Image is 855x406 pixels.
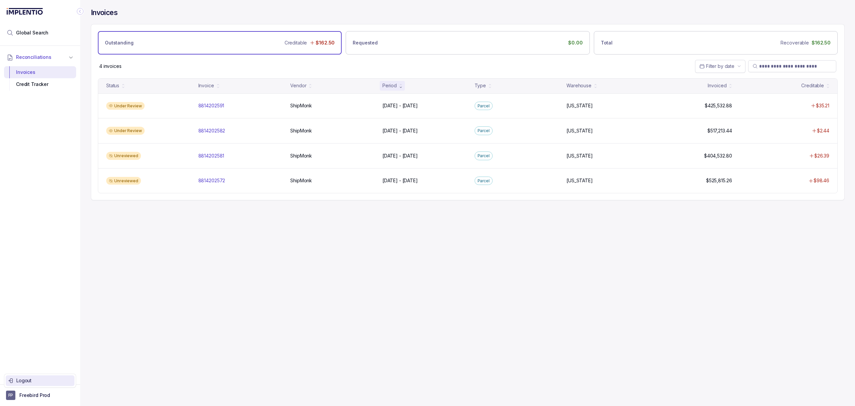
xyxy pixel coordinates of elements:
div: Invoices [9,66,71,78]
p: [DATE] - [DATE] [382,177,418,184]
button: Date Range Picker [695,60,745,73]
p: $517,213.44 [707,127,732,134]
p: Parcel [478,153,490,159]
div: Unreviewed [106,177,141,185]
p: ShipMonk [290,177,312,184]
p: Recoverable [781,39,809,46]
search: Date Range Picker [699,63,734,70]
p: Outstanding [105,39,133,46]
p: $26.39 [814,153,829,159]
div: Vendor [290,82,306,89]
div: Under Review [106,102,145,110]
div: Creditable [801,82,824,89]
p: [DATE] - [DATE] [382,102,418,109]
span: Filter by date [706,63,734,69]
div: Credit Tracker [9,78,71,90]
p: $162.50 [812,39,831,46]
p: ShipMonk [290,127,312,134]
h4: Invoices [91,8,118,17]
div: Warehouse [566,82,591,89]
p: [US_STATE] [566,102,593,109]
p: Parcel [478,103,490,109]
p: $35.21 [816,102,829,109]
div: Type [475,82,486,89]
button: Reconciliations [4,50,76,65]
p: $162.50 [316,39,335,46]
p: Parcel [478,127,490,134]
div: Period [382,82,397,89]
p: 8814202572 [198,177,225,184]
p: $425,532.88 [705,102,732,109]
div: Invoiced [708,82,726,89]
span: User initials [6,391,15,400]
div: Collapse Icon [76,7,84,15]
p: Parcel [478,178,490,184]
span: Reconciliations [16,54,51,61]
p: 8814202591 [198,102,224,109]
p: $2.44 [817,127,829,134]
div: Status [106,82,119,89]
div: Unreviewed [106,152,141,160]
p: [DATE] - [DATE] [382,127,418,134]
p: $404,532.80 [704,153,732,159]
div: Invoice [198,82,214,89]
p: 8814202582 [198,127,225,134]
p: 4 invoices [99,63,122,70]
button: User initialsFreebird Prod [6,391,74,400]
p: 8814202581 [198,153,224,159]
p: Total [601,39,613,46]
p: [US_STATE] [566,153,593,159]
p: [DATE] - [DATE] [382,153,418,159]
p: [US_STATE] [566,127,593,134]
p: ShipMonk [290,102,312,109]
p: Freebird Prod [19,392,50,399]
p: $0.00 [568,39,582,46]
div: Reconciliations [4,65,76,92]
span: Global Search [16,29,48,36]
p: $98.46 [814,177,829,184]
p: Requested [353,39,378,46]
div: Remaining page entries [99,63,122,70]
p: $525,815.26 [706,177,732,184]
p: [US_STATE] [566,177,593,184]
p: ShipMonk [290,153,312,159]
p: Creditable [285,39,307,46]
div: Under Review [106,127,145,135]
p: Logout [16,377,72,384]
